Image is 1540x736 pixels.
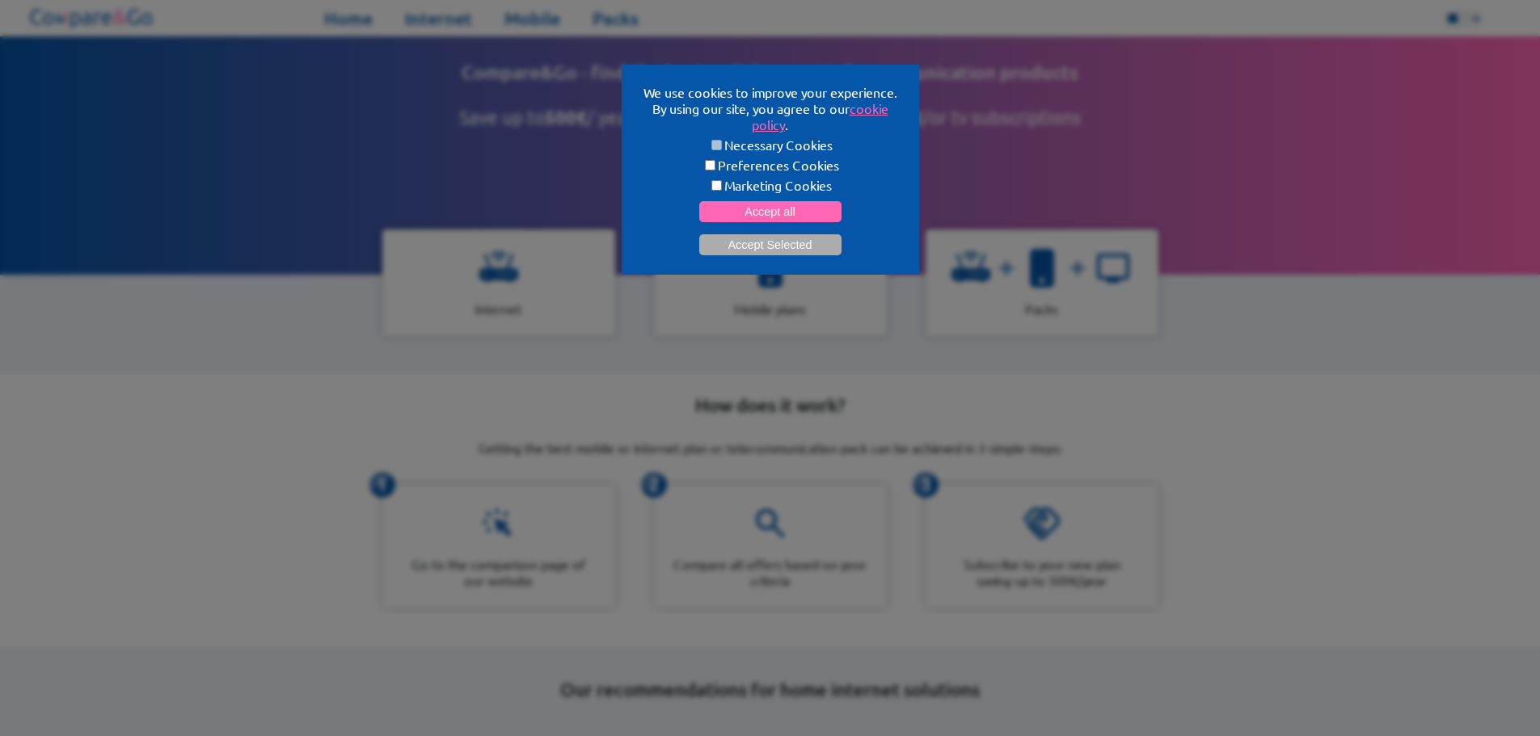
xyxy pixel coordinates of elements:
input: Necessary Cookies [711,140,722,150]
label: Preferences Cookies [641,157,900,173]
p: We use cookies to improve your experience. By using our site, you agree to our . [641,84,900,132]
a: cookie policy [752,100,888,132]
label: Marketing Cookies [641,177,900,193]
button: Accept all [699,201,842,222]
button: Accept Selected [699,234,842,255]
label: Necessary Cookies [641,137,900,153]
input: Preferences Cookies [705,160,715,170]
input: Marketing Cookies [711,180,722,191]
